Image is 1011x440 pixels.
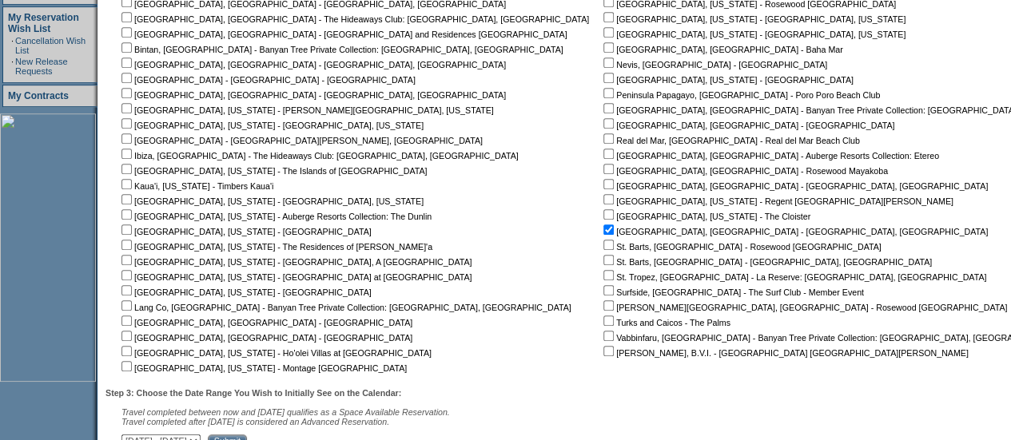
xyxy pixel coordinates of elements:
nobr: [GEOGRAPHIC_DATA], [US_STATE] - [GEOGRAPHIC_DATA], [US_STATE] [118,196,424,206]
nobr: [GEOGRAPHIC_DATA], [GEOGRAPHIC_DATA] - [GEOGRAPHIC_DATA], [GEOGRAPHIC_DATA] [600,181,988,191]
nobr: [GEOGRAPHIC_DATA], [GEOGRAPHIC_DATA] - [GEOGRAPHIC_DATA], [GEOGRAPHIC_DATA] [600,227,988,236]
nobr: [GEOGRAPHIC_DATA], [GEOGRAPHIC_DATA] - [GEOGRAPHIC_DATA] [118,333,412,343]
nobr: [GEOGRAPHIC_DATA], [US_STATE] - Montage [GEOGRAPHIC_DATA] [118,363,407,373]
a: Cancellation Wish List [15,36,86,55]
nobr: Ibiza, [GEOGRAPHIC_DATA] - The Hideaways Club: [GEOGRAPHIC_DATA], [GEOGRAPHIC_DATA] [118,151,519,161]
td: · [11,57,14,76]
td: · [11,36,14,55]
nobr: St. Tropez, [GEOGRAPHIC_DATA] - La Reserve: [GEOGRAPHIC_DATA], [GEOGRAPHIC_DATA] [600,272,986,282]
nobr: [GEOGRAPHIC_DATA], [GEOGRAPHIC_DATA] - Auberge Resorts Collection: Etereo [600,151,939,161]
nobr: [GEOGRAPHIC_DATA] - [GEOGRAPHIC_DATA] - [GEOGRAPHIC_DATA] [118,75,416,85]
nobr: [GEOGRAPHIC_DATA], [US_STATE] - [GEOGRAPHIC_DATA] [600,75,854,85]
nobr: [GEOGRAPHIC_DATA], [US_STATE] - [GEOGRAPHIC_DATA], [US_STATE] [600,14,906,24]
nobr: [GEOGRAPHIC_DATA], [US_STATE] - [GEOGRAPHIC_DATA], [US_STATE] [600,30,906,39]
a: New Release Requests [15,57,67,76]
nobr: [GEOGRAPHIC_DATA] - [GEOGRAPHIC_DATA][PERSON_NAME], [GEOGRAPHIC_DATA] [118,136,483,145]
nobr: [GEOGRAPHIC_DATA], [GEOGRAPHIC_DATA] - [GEOGRAPHIC_DATA], [GEOGRAPHIC_DATA] [118,90,506,100]
nobr: [GEOGRAPHIC_DATA], [GEOGRAPHIC_DATA] - Rosewood Mayakoba [600,166,888,176]
nobr: Lang Co, [GEOGRAPHIC_DATA] - Banyan Tree Private Collection: [GEOGRAPHIC_DATA], [GEOGRAPHIC_DATA] [118,303,571,312]
span: Travel completed between now and [DATE] qualifies as a Space Available Reservation. [121,407,450,417]
nobr: [GEOGRAPHIC_DATA], [GEOGRAPHIC_DATA] - [GEOGRAPHIC_DATA] [118,318,412,327]
b: Step 3: Choose the Date Range You Wish to Initially See on the Calendar: [105,388,401,398]
a: My Reservation Wish List [8,12,79,34]
nobr: [GEOGRAPHIC_DATA], [US_STATE] - [GEOGRAPHIC_DATA], [US_STATE] [118,121,424,130]
nobr: Real del Mar, [GEOGRAPHIC_DATA] - Real del Mar Beach Club [600,136,860,145]
nobr: St. Barts, [GEOGRAPHIC_DATA] - [GEOGRAPHIC_DATA], [GEOGRAPHIC_DATA] [600,257,932,267]
nobr: [GEOGRAPHIC_DATA], [GEOGRAPHIC_DATA] - Baha Mar [600,45,842,54]
nobr: Travel completed after [DATE] is considered an Advanced Reservation. [121,417,389,426]
nobr: St. Barts, [GEOGRAPHIC_DATA] - Rosewood [GEOGRAPHIC_DATA] [600,242,881,252]
nobr: [GEOGRAPHIC_DATA], [US_STATE] - Ho'olei Villas at [GEOGRAPHIC_DATA] [118,348,432,358]
nobr: Bintan, [GEOGRAPHIC_DATA] - Banyan Tree Private Collection: [GEOGRAPHIC_DATA], [GEOGRAPHIC_DATA] [118,45,563,54]
nobr: [GEOGRAPHIC_DATA], [US_STATE] - The Islands of [GEOGRAPHIC_DATA] [118,166,427,176]
nobr: [GEOGRAPHIC_DATA], [US_STATE] - The Residences of [PERSON_NAME]'a [118,242,432,252]
nobr: [GEOGRAPHIC_DATA], [US_STATE] - [GEOGRAPHIC_DATA] [118,287,372,297]
nobr: [GEOGRAPHIC_DATA], [GEOGRAPHIC_DATA] - The Hideaways Club: [GEOGRAPHIC_DATA], [GEOGRAPHIC_DATA] [118,14,589,24]
nobr: [GEOGRAPHIC_DATA], [US_STATE] - Regent [GEOGRAPHIC_DATA][PERSON_NAME] [600,196,953,206]
nobr: [GEOGRAPHIC_DATA], [GEOGRAPHIC_DATA] - [GEOGRAPHIC_DATA], [GEOGRAPHIC_DATA] [118,60,506,69]
nobr: [GEOGRAPHIC_DATA], [US_STATE] - [GEOGRAPHIC_DATA] at [GEOGRAPHIC_DATA] [118,272,472,282]
nobr: [GEOGRAPHIC_DATA], [GEOGRAPHIC_DATA] - [GEOGRAPHIC_DATA] [600,121,894,130]
nobr: Kaua'i, [US_STATE] - Timbers Kaua'i [118,181,273,191]
nobr: [PERSON_NAME], B.V.I. - [GEOGRAPHIC_DATA] [GEOGRAPHIC_DATA][PERSON_NAME] [600,348,969,358]
a: My Contracts [8,90,69,101]
nobr: Turks and Caicos - The Palms [600,318,730,327]
nobr: [GEOGRAPHIC_DATA], [GEOGRAPHIC_DATA] - [GEOGRAPHIC_DATA] and Residences [GEOGRAPHIC_DATA] [118,30,567,39]
nobr: [GEOGRAPHIC_DATA], [US_STATE] - [GEOGRAPHIC_DATA], A [GEOGRAPHIC_DATA] [118,257,472,267]
nobr: Nevis, [GEOGRAPHIC_DATA] - [GEOGRAPHIC_DATA] [600,60,827,69]
nobr: [GEOGRAPHIC_DATA], [US_STATE] - The Cloister [600,212,810,221]
nobr: [GEOGRAPHIC_DATA], [US_STATE] - [GEOGRAPHIC_DATA] [118,227,372,236]
nobr: Surfside, [GEOGRAPHIC_DATA] - The Surf Club - Member Event [600,287,864,297]
nobr: [GEOGRAPHIC_DATA], [US_STATE] - Auberge Resorts Collection: The Dunlin [118,212,432,221]
nobr: [GEOGRAPHIC_DATA], [US_STATE] - [PERSON_NAME][GEOGRAPHIC_DATA], [US_STATE] [118,105,494,115]
nobr: [PERSON_NAME][GEOGRAPHIC_DATA], [GEOGRAPHIC_DATA] - Rosewood [GEOGRAPHIC_DATA] [600,303,1007,312]
nobr: Peninsula Papagayo, [GEOGRAPHIC_DATA] - Poro Poro Beach Club [600,90,880,100]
